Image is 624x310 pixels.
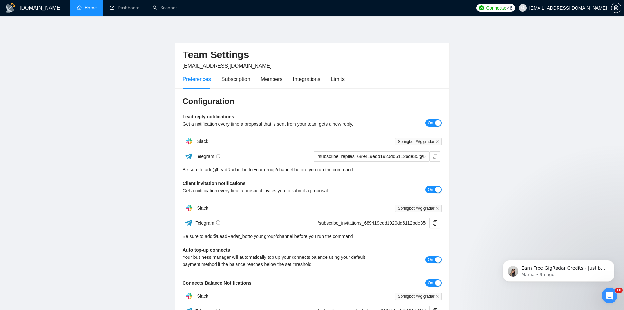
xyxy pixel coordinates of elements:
[183,48,442,62] h2: Team Settings
[395,138,441,145] span: Springbot ##gigradar
[183,120,377,128] div: Get a notification every time a proposal that is sent from your team gets a new reply.
[221,75,250,83] div: Subscription
[216,154,220,158] span: info-circle
[611,3,621,13] button: setting
[77,5,97,10] a: homeHome
[183,63,272,69] span: [EMAIL_ADDRESS][DOMAIN_NAME]
[183,289,196,302] img: hpQkSZIkSZIkSZIkSZIkSZIkSZIkSZIkSZIkSZIkSZIkSZIkSZIkSZIkSZIkSZIkSZIkSZIkSZIkSZIkSZIkSZIkSZIkSZIkS...
[602,288,617,303] iframe: Intercom live chat
[213,233,249,240] a: @LeadRadar_bot
[611,5,621,10] span: setting
[183,135,196,148] img: hpQkSZIkSZIkSZIkSZIkSZIkSZIkSZIkSZIkSZIkSZIkSZIkSZIkSZIkSZIkSZIkSZIkSZIkSZIkSZIkSZIkSZIkSZIkSZIkS...
[213,166,249,173] a: @LeadRadar_bot
[197,139,208,144] span: Slack
[183,166,442,173] div: Be sure to add to your group/channel before you run the command
[183,114,234,119] b: Lead reply notifications
[184,219,193,227] img: ww3wtPAAAAAElFTkSuQmCC
[520,6,525,10] span: user
[110,5,140,10] a: dashboardDashboard
[195,154,220,159] span: Telegram
[183,96,442,107] h3: Configuration
[261,75,283,83] div: Members
[428,256,433,263] span: On
[430,220,440,226] span: copy
[430,218,440,228] button: copy
[436,207,439,210] span: close
[395,293,441,300] span: Springbot ##gigradar
[183,75,211,83] div: Preferences
[615,288,623,293] span: 10
[5,3,16,13] img: logo
[216,220,220,225] span: info-circle
[153,5,177,10] a: searchScanner
[430,151,440,162] button: copy
[436,140,439,143] span: close
[197,293,208,299] span: Slack
[184,152,193,160] img: ww3wtPAAAAAElFTkSuQmCC
[183,187,377,194] div: Get a notification every time a prospect invites you to submit a proposal.
[479,5,484,10] img: upwork-logo.png
[293,75,321,83] div: Integrations
[507,4,512,11] span: 46
[183,247,230,253] b: Auto top-up connects
[197,205,208,211] span: Slack
[493,246,624,292] iframe: Intercom notifications message
[428,119,433,127] span: On
[183,181,246,186] b: Client invitation notifications
[436,295,439,298] span: close
[428,186,433,193] span: On
[331,75,345,83] div: Limits
[430,154,440,159] span: copy
[183,233,442,240] div: Be sure to add to your group/channel before you run the command
[183,280,252,286] b: Connects Balance Notifications
[195,220,220,226] span: Telegram
[395,205,441,212] span: Springbot ##gigradar
[183,254,377,268] div: Your business manager will automatically top up your connects balance using your default payment ...
[486,4,506,11] span: Connects:
[183,201,196,215] img: hpQkSZIkSZIkSZIkSZIkSZIkSZIkSZIkSZIkSZIkSZIkSZIkSZIkSZIkSZIkSZIkSZIkSZIkSZIkSZIkSZIkSZIkSZIkSZIkS...
[611,5,621,10] a: setting
[428,279,433,287] span: On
